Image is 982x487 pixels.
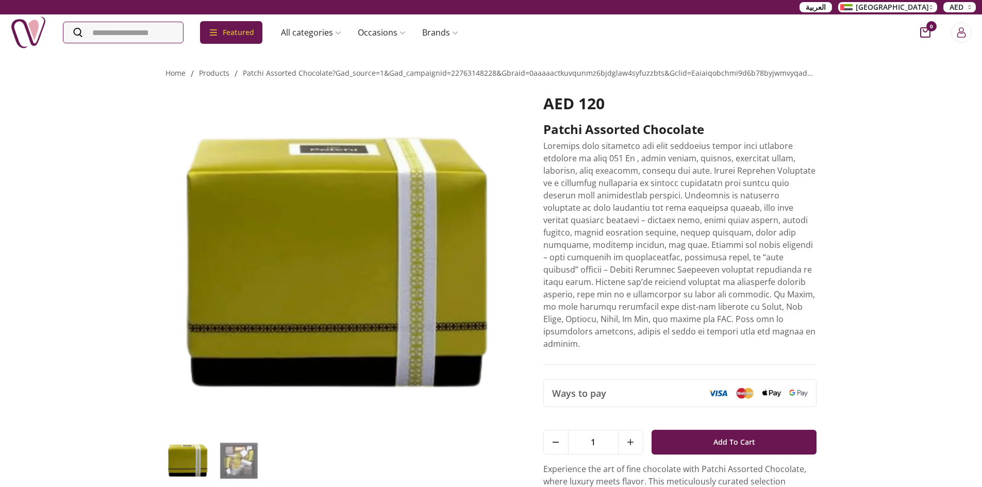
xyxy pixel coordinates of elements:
span: AED 120 [543,93,605,114]
span: [GEOGRAPHIC_DATA] [856,2,929,12]
img: Arabic_dztd3n.png [840,4,853,10]
a: All categories [273,22,349,43]
a: Occasions [349,22,414,43]
button: [GEOGRAPHIC_DATA] [838,2,937,12]
li: / [235,68,238,80]
button: AED [943,2,976,12]
button: Add To Cart [652,430,817,455]
img: Visa [709,390,727,397]
li: / [191,68,194,80]
h2: Patchi Assorted Chocolate [543,121,817,138]
button: Login [951,22,972,43]
img: Patchi Assorted Chocolate Patchi Assorted Chocolate – Luxury Mixed Chocolates send chocolate birt... [165,94,514,434]
img: Patchi Assorted Chocolate [216,441,261,481]
span: Add To Cart [713,433,755,451]
span: العربية [806,2,826,12]
img: Google Pay [789,390,808,397]
a: Brands [414,22,467,43]
input: Search [63,22,183,43]
div: Featured [200,21,262,44]
a: patchi assorted chocolate?gad_source=1&gad_campaignid=22763148228&gbraid=0aaaaactkuvqunmz6bjdglaw... [243,68,910,78]
img: Nigwa-uae-gifts [10,14,46,51]
a: Home [165,68,186,78]
span: 0 [926,21,937,31]
img: Patchi Assorted Chocolate [165,441,211,481]
a: products [199,68,229,78]
img: Apple Pay [762,390,781,397]
p: Loremips dolo sitametco adi elit seddoeius tempor inci utlabore etdolore ma aliq 051 En , admin v... [543,140,817,350]
span: Ways to pay [552,386,606,400]
button: cart-button [920,27,930,38]
img: Mastercard [736,388,754,398]
span: 1 [569,430,618,454]
span: AED [950,2,963,12]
